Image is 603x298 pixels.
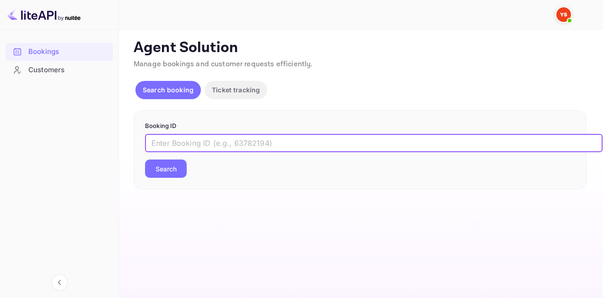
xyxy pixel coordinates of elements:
[145,134,603,152] input: Enter Booking ID (e.g., 63782194)
[212,85,260,95] p: Ticket tracking
[7,7,81,22] img: LiteAPI logo
[5,43,113,60] a: Bookings
[556,7,571,22] img: Yandex Support
[143,85,194,95] p: Search booking
[28,47,108,57] div: Bookings
[145,160,187,178] button: Search
[5,61,113,79] div: Customers
[134,39,587,57] p: Agent Solution
[28,65,108,75] div: Customers
[5,61,113,78] a: Customers
[145,122,575,131] p: Booking ID
[134,59,313,69] span: Manage bookings and customer requests efficiently.
[51,274,68,291] button: Collapse navigation
[5,43,113,61] div: Bookings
